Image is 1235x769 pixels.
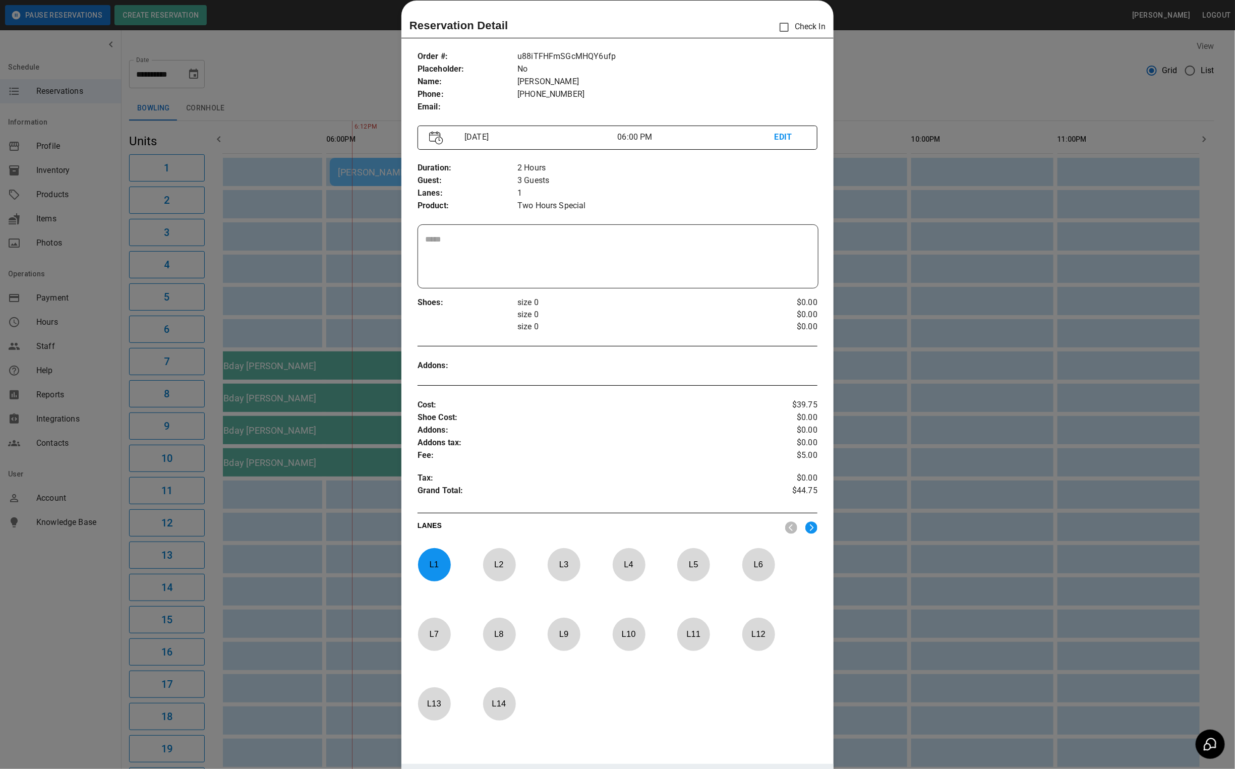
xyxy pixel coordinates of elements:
p: Name : [418,76,517,88]
p: L 4 [612,553,645,576]
p: L 11 [677,622,710,646]
p: $0.00 [751,297,817,309]
p: L 1 [418,553,451,576]
p: Two Hours Special [517,200,817,212]
p: Tax : [418,472,751,485]
p: L 9 [547,622,580,646]
p: size 0 [517,297,751,309]
p: LANES [418,520,777,535]
p: $39.75 [751,399,817,411]
p: 3 Guests [517,174,817,187]
p: L 14 [483,692,516,716]
p: Grand Total : [418,485,751,500]
img: right.svg [805,521,817,534]
p: [PERSON_NAME] [517,76,817,88]
p: $0.00 [751,321,817,333]
p: Shoe Cost : [418,411,751,424]
p: $0.00 [751,309,817,321]
p: L 5 [677,553,710,576]
p: L 6 [742,553,775,576]
p: L 2 [483,553,516,576]
p: [PHONE_NUMBER] [517,88,817,101]
p: Product : [418,200,517,212]
p: Shoes : [418,297,517,309]
p: L 3 [547,553,580,576]
p: L 12 [742,622,775,646]
p: $5.00 [751,449,817,462]
p: u88iTFHFmSGcMHQY6ufp [517,50,817,63]
p: $44.75 [751,485,817,500]
img: nav_left.svg [785,521,797,534]
p: Lanes : [418,187,517,200]
p: Email : [418,101,517,113]
p: size 0 [517,309,751,321]
p: Check In [774,17,826,38]
p: Reservation Detail [409,17,508,34]
p: 06:00 PM [617,131,774,143]
p: L 10 [612,622,645,646]
p: Addons tax : [418,437,751,449]
p: $0.00 [751,437,817,449]
p: L 7 [418,622,451,646]
p: $0.00 [751,424,817,437]
img: Vector [429,131,443,145]
p: $0.00 [751,411,817,424]
p: 2 Hours [517,162,817,174]
p: $0.00 [751,472,817,485]
p: Duration : [418,162,517,174]
p: Addons : [418,424,751,437]
p: L 13 [418,692,451,716]
p: Guest : [418,174,517,187]
p: Fee : [418,449,751,462]
p: EDIT [775,131,806,144]
p: size 0 [517,321,751,333]
p: Addons : [418,360,517,372]
p: Placeholder : [418,63,517,76]
p: [DATE] [460,131,617,143]
p: L 8 [483,622,516,646]
p: Cost : [418,399,751,411]
p: Order # : [418,50,517,63]
p: No [517,63,817,76]
p: 1 [517,187,817,200]
p: Phone : [418,88,517,101]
